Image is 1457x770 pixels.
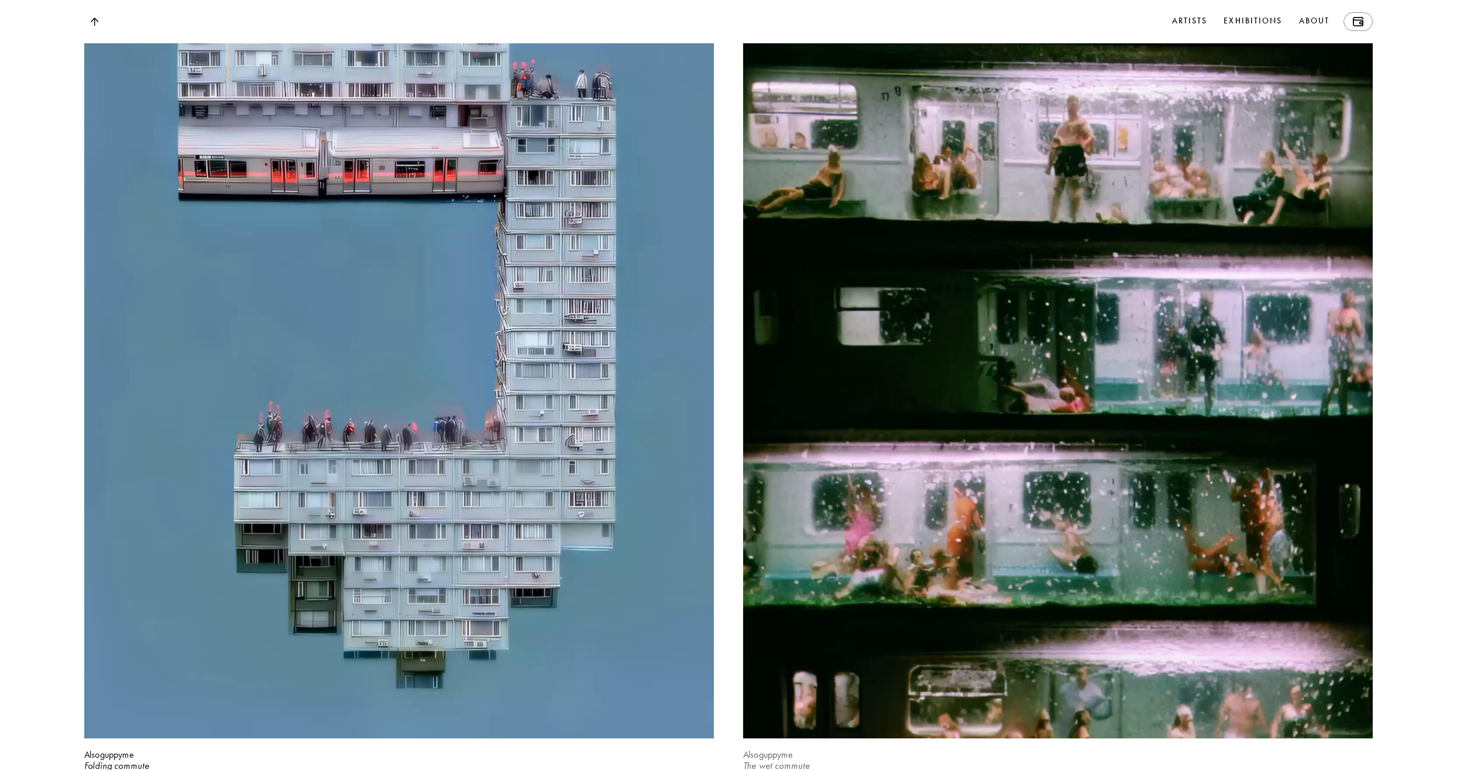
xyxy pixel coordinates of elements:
a: Artists [1170,12,1210,31]
b: Alsoguppyme [84,749,134,760]
img: Wallet icon [1353,17,1363,26]
a: About [1297,12,1332,31]
img: Top [90,18,98,26]
b: Alsoguppyme [743,749,793,760]
a: Exhibitions [1221,12,1284,31]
